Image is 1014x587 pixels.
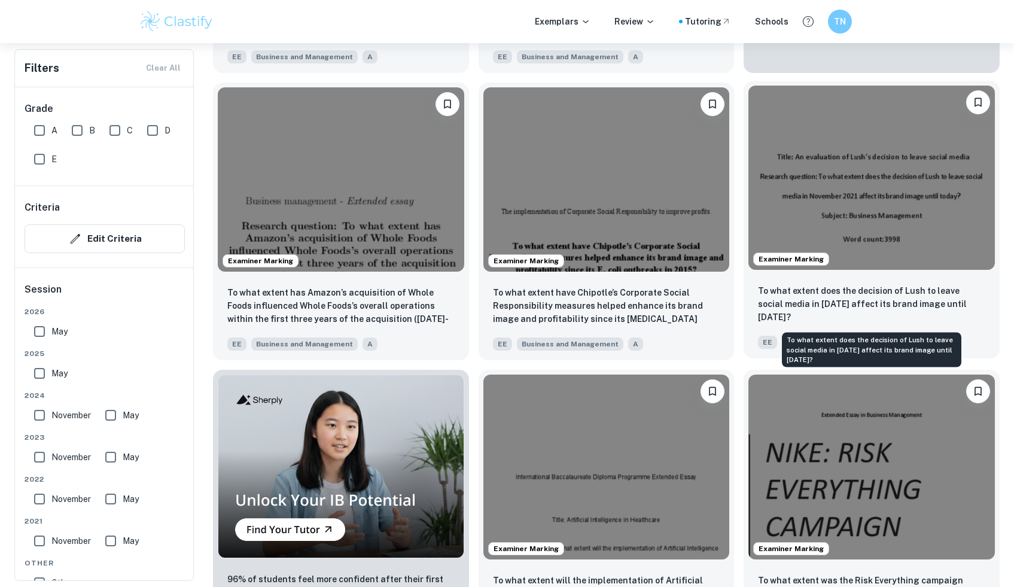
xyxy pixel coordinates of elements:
[628,337,643,351] span: A
[493,50,512,63] span: EE
[363,337,377,351] span: A
[363,50,377,63] span: A
[25,474,185,485] span: 2022
[123,534,139,548] span: May
[139,10,215,34] img: Clastify logo
[25,432,185,443] span: 2023
[25,200,60,215] h6: Criteria
[755,15,788,28] a: Schools
[127,124,133,137] span: C
[51,451,91,464] span: November
[479,83,735,361] a: Examiner MarkingBookmarkTo what extent have Chipotle’s Corporate Social Responsibility measures h...
[25,348,185,359] span: 2025
[51,124,57,137] span: A
[489,543,564,554] span: Examiner Marking
[25,558,185,568] span: Other
[51,534,91,548] span: November
[798,11,818,32] button: Help and Feedback
[89,124,95,137] span: B
[517,50,623,63] span: Business and Management
[51,492,91,506] span: November
[754,254,829,264] span: Examiner Marking
[213,83,469,361] a: Examiner MarkingBookmarkTo what extent has Amazon’s acquisition of Whole Foods influenced Whole F...
[701,92,724,116] button: Bookmark
[701,379,724,403] button: Bookmark
[223,256,298,266] span: Examiner Marking
[517,337,623,351] span: Business and Management
[51,153,57,166] span: E
[483,375,730,559] img: Business and Management EE example thumbnail: To what extent will the implementation o
[25,516,185,527] span: 2021
[251,50,358,63] span: Business and Management
[436,92,459,116] button: Bookmark
[123,451,139,464] span: May
[227,337,246,351] span: EE
[489,256,564,266] span: Examiner Marking
[251,337,358,351] span: Business and Management
[628,50,643,63] span: A
[966,90,990,114] button: Bookmark
[758,284,985,324] p: To what extent does the decision of Lush to leave social media in November 2021 affect its brand ...
[758,336,777,349] span: EE
[493,286,720,327] p: To what extent have Chipotle’s Corporate Social Responsibility measures helped enhance its brand ...
[828,10,852,34] button: TN
[227,50,246,63] span: EE
[685,15,731,28] a: Tutoring
[25,282,185,306] h6: Session
[748,86,995,270] img: Business and Management EE example thumbnail: To what extent does the decision of Lush
[25,60,59,77] h6: Filters
[535,15,590,28] p: Exemplars
[123,409,139,422] span: May
[483,87,730,272] img: Business and Management EE example thumbnail: To what extent have Chipotle’s Corporate
[227,286,455,327] p: To what extent has Amazon’s acquisition of Whole Foods influenced Whole Foods’s overall operation...
[25,306,185,317] span: 2026
[25,390,185,401] span: 2024
[165,124,170,137] span: D
[754,543,829,554] span: Examiner Marking
[966,379,990,403] button: Bookmark
[51,325,68,338] span: May
[25,102,185,116] h6: Grade
[744,83,1000,361] a: Examiner MarkingBookmarkTo what extent does the decision of Lush to leave social media in Novembe...
[51,367,68,380] span: May
[782,333,961,367] div: To what extent does the decision of Lush to leave social media in [DATE] affect its brand image u...
[493,337,512,351] span: EE
[833,15,846,28] h6: TN
[218,375,464,558] img: Thumbnail
[748,375,995,559] img: Business and Management EE example thumbnail: To what extent was the Risk Everything c
[123,492,139,506] span: May
[218,87,464,272] img: Business and Management EE example thumbnail: To what extent has Amazon’s acquisition
[614,15,655,28] p: Review
[25,224,185,253] button: Edit Criteria
[51,409,91,422] span: November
